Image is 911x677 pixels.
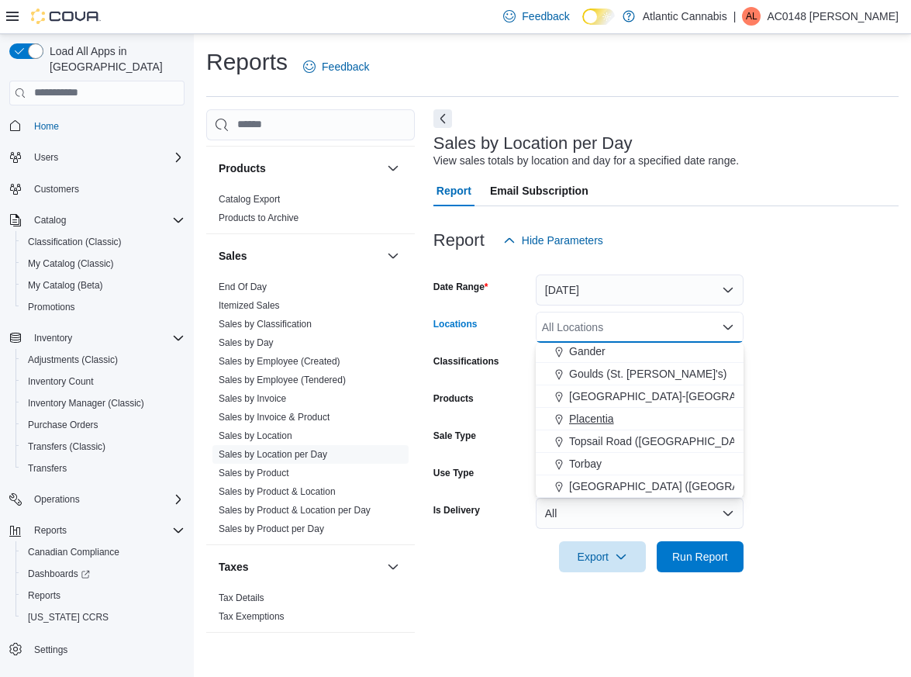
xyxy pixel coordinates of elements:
[34,524,67,537] span: Reports
[16,275,191,296] button: My Catalog (Beta)
[28,257,114,270] span: My Catalog (Classic)
[34,332,72,344] span: Inventory
[569,456,602,471] span: Torbay
[219,193,280,206] span: Catalog Export
[3,178,191,200] button: Customers
[28,211,72,230] button: Catalog
[536,475,744,498] button: [GEOGRAPHIC_DATA] ([GEOGRAPHIC_DATA][PERSON_NAME])
[322,59,369,74] span: Feedback
[3,637,191,660] button: Settings
[433,318,478,330] label: Locations
[22,372,100,391] a: Inventory Count
[3,209,191,231] button: Catalog
[22,276,109,295] a: My Catalog (Beta)
[490,175,588,206] span: Email Subscription
[22,254,185,273] span: My Catalog (Classic)
[433,430,476,442] label: Sale Type
[22,233,128,251] a: Classification (Classic)
[433,504,480,516] label: Is Delivery
[733,7,737,26] p: |
[219,412,330,423] a: Sales by Invoice & Product
[497,1,575,32] a: Feedback
[569,366,726,382] span: Goulds (St. [PERSON_NAME]'s)
[28,611,109,623] span: [US_STATE] CCRS
[206,190,415,233] div: Products
[536,363,744,385] button: Goulds (St. [PERSON_NAME]'s)
[16,253,191,275] button: My Catalog (Classic)
[219,523,324,535] span: Sales by Product per Day
[433,392,474,405] label: Products
[219,592,264,604] span: Tax Details
[219,355,340,368] span: Sales by Employee (Created)
[219,449,327,460] a: Sales by Location per Day
[16,349,191,371] button: Adjustments (Classic)
[28,490,86,509] button: Operations
[219,504,371,516] span: Sales by Product & Location per Day
[22,459,185,478] span: Transfers
[219,411,330,423] span: Sales by Invoice & Product
[22,437,185,456] span: Transfers (Classic)
[28,521,73,540] button: Reports
[22,233,185,251] span: Classification (Classic)
[22,351,185,369] span: Adjustments (Classic)
[16,458,191,479] button: Transfers
[569,344,606,359] span: Gander
[3,327,191,349] button: Inventory
[433,467,474,479] label: Use Type
[31,9,101,24] img: Cova
[433,355,499,368] label: Classifications
[22,437,112,456] a: Transfers (Classic)
[22,276,185,295] span: My Catalog (Beta)
[536,498,744,529] button: All
[28,397,144,409] span: Inventory Manager (Classic)
[219,486,336,497] a: Sales by Product & Location
[28,148,185,167] span: Users
[28,462,67,475] span: Transfers
[219,212,298,223] a: Products to Archive
[219,592,264,603] a: Tax Details
[22,298,185,316] span: Promotions
[22,394,185,413] span: Inventory Manager (Classic)
[384,558,402,576] button: Taxes
[16,563,191,585] a: Dashboards
[219,319,312,330] a: Sales by Classification
[28,490,185,509] span: Operations
[22,565,96,583] a: Dashboards
[22,543,126,561] a: Canadian Compliance
[219,248,247,264] h3: Sales
[219,337,274,349] span: Sales by Day
[28,179,185,199] span: Customers
[16,296,191,318] button: Promotions
[16,371,191,392] button: Inventory Count
[34,644,67,656] span: Settings
[219,523,324,534] a: Sales by Product per Day
[219,485,336,498] span: Sales by Product & Location
[28,329,78,347] button: Inventory
[28,521,185,540] span: Reports
[569,389,799,404] span: [GEOGRAPHIC_DATA]-[GEOGRAPHIC_DATA]
[672,549,728,565] span: Run Report
[536,453,744,475] button: Torbay
[28,279,103,292] span: My Catalog (Beta)
[28,639,185,658] span: Settings
[3,489,191,510] button: Operations
[219,610,285,623] span: Tax Exemptions
[219,430,292,442] span: Sales by Location
[522,233,603,248] span: Hide Parameters
[28,211,185,230] span: Catalog
[536,250,744,498] div: Choose from the following options
[522,9,569,24] span: Feedback
[219,282,267,292] a: End Of Day
[437,175,471,206] span: Report
[34,151,58,164] span: Users
[219,318,312,330] span: Sales by Classification
[219,559,381,575] button: Taxes
[433,153,739,169] div: View sales totals by location and day for a specified date range.
[559,541,646,572] button: Export
[206,47,288,78] h1: Reports
[569,411,614,427] span: Placentia
[536,430,744,453] button: Topsail Road ([GEOGRAPHIC_DATA][PERSON_NAME])
[384,159,402,178] button: Products
[22,586,67,605] a: Reports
